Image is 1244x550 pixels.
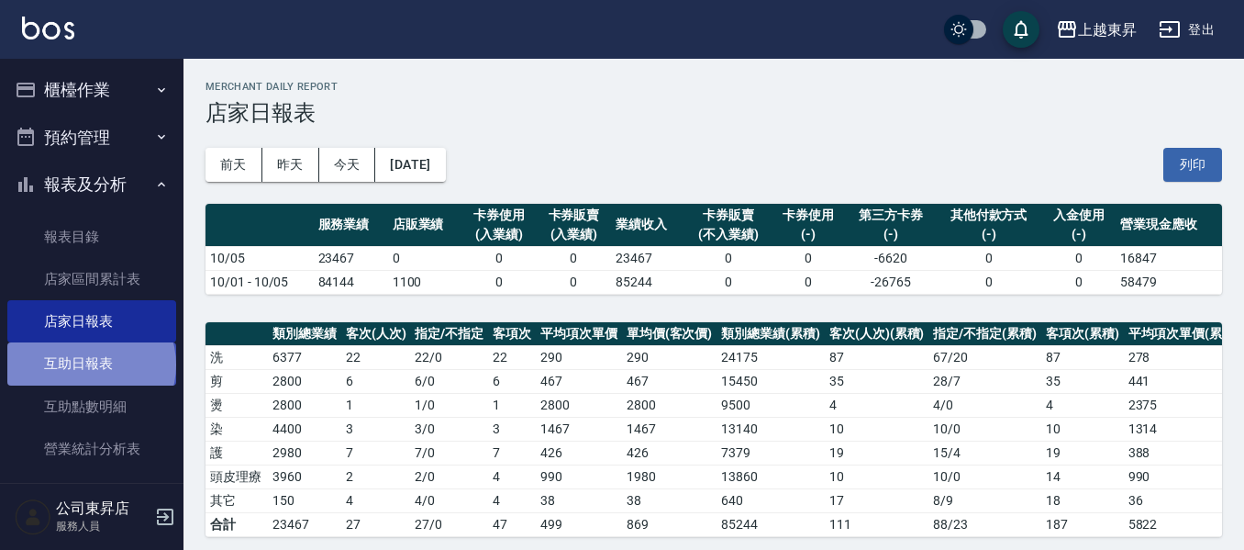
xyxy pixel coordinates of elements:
td: 10 [825,417,929,441]
td: 869 [622,512,717,536]
div: (不入業績) [690,225,766,244]
td: 467 [622,369,717,393]
td: 1 [341,393,411,417]
td: 499 [536,512,622,536]
td: 0 [771,270,845,294]
td: 22 / 0 [410,345,488,369]
img: Person [15,499,51,535]
td: 3 / 0 [410,417,488,441]
td: 35 [825,369,929,393]
td: 0 [462,246,537,270]
td: 2800 [536,393,622,417]
td: 2800 [622,393,717,417]
td: 0 [537,270,611,294]
td: 990 [536,465,622,488]
table: a dense table [205,204,1222,295]
td: 8 / 9 [928,488,1041,512]
td: 10/01 - 10/05 [205,270,314,294]
td: -26765 [845,270,935,294]
img: Logo [22,17,74,39]
td: 0 [936,270,1041,294]
div: 卡券使用 [775,206,840,225]
td: 7 [341,441,411,465]
button: 櫃檯作業 [7,66,176,114]
td: 洗 [205,345,268,369]
th: 指定/不指定(累積) [928,322,1041,346]
div: 其他付款方式 [940,206,1037,225]
a: 店家日報表 [7,300,176,342]
th: 客次(人次) [341,322,411,346]
td: 10 / 0 [928,417,1041,441]
td: 4400 [268,417,341,441]
td: 1467 [622,417,717,441]
td: 19 [825,441,929,465]
td: 1100 [388,270,462,294]
td: 0 [1041,246,1116,270]
button: 前天 [205,148,262,182]
td: 87 [1041,345,1124,369]
td: 19 [1041,441,1124,465]
button: save [1003,11,1039,48]
td: 剪 [205,369,268,393]
td: 0 [1041,270,1116,294]
td: 護 [205,441,268,465]
td: 2 / 0 [410,465,488,488]
td: 2800 [268,369,341,393]
th: 客次(人次)(累積) [825,322,929,346]
td: 22 [341,345,411,369]
td: 22 [488,345,536,369]
td: 染 [205,417,268,441]
td: 4 [341,488,411,512]
td: 0 [771,246,845,270]
td: 10 [1041,417,1124,441]
td: 47 [488,512,536,536]
th: 客項次(累積) [1041,322,1124,346]
td: 150 [268,488,341,512]
a: 互助點數明細 [7,386,176,428]
div: 卡券使用 [467,206,532,225]
td: 10 [825,465,929,488]
td: 其它 [205,488,268,512]
a: 設計師日報表 [7,470,176,512]
td: 1980 [622,465,717,488]
td: 0 [936,246,1041,270]
td: 10/05 [205,246,314,270]
button: [DATE] [375,148,445,182]
td: 2800 [268,393,341,417]
button: 昨天 [262,148,319,182]
td: 13140 [716,417,825,441]
td: 3 [341,417,411,441]
td: 0 [388,246,462,270]
td: 4 / 0 [928,393,1041,417]
td: 426 [536,441,622,465]
th: 服務業績 [314,204,388,247]
th: 指定/不指定 [410,322,488,346]
td: 38 [536,488,622,512]
td: 88/23 [928,512,1041,536]
td: 84144 [314,270,388,294]
div: 卡券販賣 [541,206,606,225]
td: 16847 [1116,246,1222,270]
div: (入業績) [467,225,532,244]
td: 6 [341,369,411,393]
td: 0 [685,270,771,294]
td: 187 [1041,512,1124,536]
td: 13860 [716,465,825,488]
div: (-) [850,225,930,244]
td: 23467 [268,512,341,536]
td: 6 / 0 [410,369,488,393]
td: 24175 [716,345,825,369]
td: 85244 [716,512,825,536]
td: 38 [622,488,717,512]
button: 上越東昇 [1049,11,1144,49]
h2: Merchant Daily Report [205,81,1222,93]
td: 23467 [611,246,685,270]
th: 客項次 [488,322,536,346]
div: (-) [1046,225,1111,244]
p: 服務人員 [56,518,150,534]
td: 3960 [268,465,341,488]
th: 業績收入 [611,204,685,247]
td: 頭皮理療 [205,465,268,488]
td: 4 [1041,393,1124,417]
td: 7379 [716,441,825,465]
